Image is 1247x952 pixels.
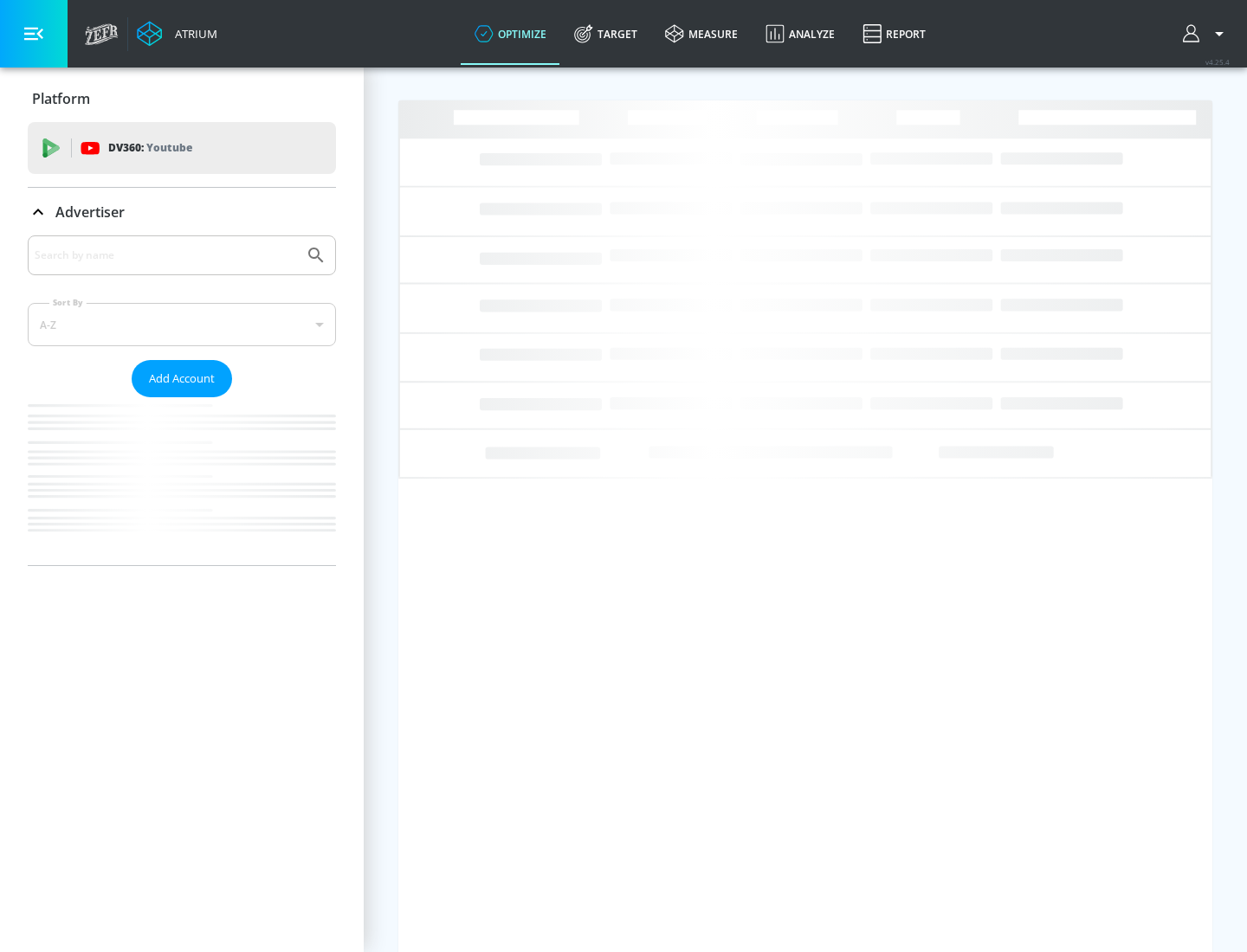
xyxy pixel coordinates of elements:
div: DV360: Youtube [28,122,336,174]
a: Atrium [137,21,217,47]
a: Report [849,3,940,65]
a: Analyze [752,3,849,65]
span: v 4.25.4 [1205,57,1230,67]
a: Target [560,3,651,65]
div: A-Z [28,303,336,346]
p: Platform [32,89,90,108]
label: Sort By [49,297,87,308]
div: Advertiser [28,188,336,236]
a: measure [651,3,752,65]
span: Add Account [149,369,215,389]
button: Add Account [132,360,232,397]
p: DV360: [108,138,192,158]
nav: list of Advertiser [28,397,336,565]
div: Advertiser [28,235,336,565]
a: optimize [461,3,560,65]
div: Atrium [168,26,217,42]
input: Search by name [35,244,297,267]
p: Youtube [146,138,192,157]
div: Platform [28,74,336,123]
p: Advertiser [55,203,125,222]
